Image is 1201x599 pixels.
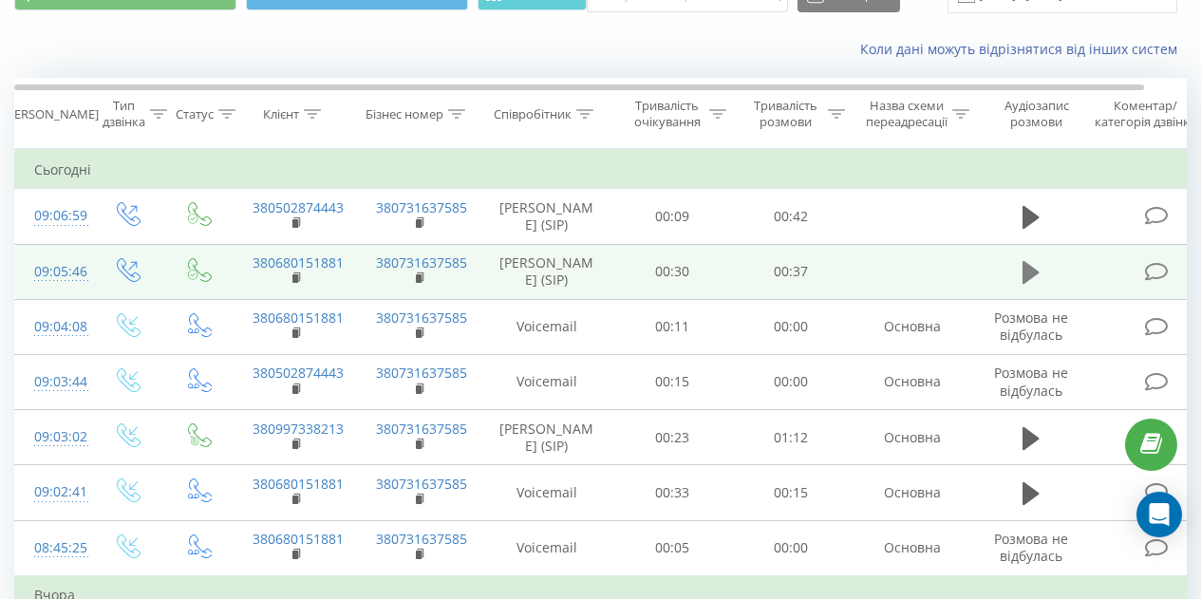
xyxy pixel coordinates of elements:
div: [PERSON_NAME] [3,106,99,122]
a: 380731637585 [376,420,467,438]
div: Аудіозапис розмови [990,98,1082,130]
td: Voicemail [480,299,613,354]
td: 00:00 [732,354,851,409]
td: 00:00 [732,299,851,354]
a: 380502874443 [253,364,344,382]
td: 00:33 [613,465,732,520]
td: Основна [851,354,974,409]
div: 09:03:44 [34,364,72,401]
a: 380731637585 [376,198,467,216]
div: Тип дзвінка [103,98,145,130]
span: Розмова не відбулась [994,309,1068,344]
a: Коли дані можуть відрізнятися вiд інших систем [860,40,1187,58]
a: 380680151881 [253,530,344,548]
div: Бізнес номер [366,106,443,122]
div: Тривалість очікування [629,98,704,130]
td: Voicemail [480,354,613,409]
td: 00:09 [613,189,732,244]
td: Основна [851,465,974,520]
a: 380680151881 [253,253,344,271]
td: [PERSON_NAME] (SIP) [480,410,613,465]
td: 00:37 [732,244,851,299]
a: 380680151881 [253,475,344,493]
div: Назва схеми переадресації [866,98,948,130]
a: 380502874443 [253,198,344,216]
td: 00:05 [613,520,732,576]
td: 00:00 [732,520,851,576]
div: 09:05:46 [34,253,72,290]
div: 09:06:59 [34,197,72,234]
a: 380731637585 [376,530,467,548]
span: Розмова не відбулась [994,364,1068,399]
a: 380731637585 [376,364,467,382]
div: 09:03:02 [34,419,72,456]
div: Статус [176,106,214,122]
div: Співробітник [494,106,572,122]
td: 00:42 [732,189,851,244]
td: Основна [851,299,974,354]
a: 380997338213 [253,420,344,438]
div: 09:04:08 [34,309,72,346]
span: Розмова не відбулась [994,530,1068,565]
div: Open Intercom Messenger [1136,492,1182,537]
td: [PERSON_NAME] (SIP) [480,244,613,299]
td: Voicemail [480,520,613,576]
a: 380731637585 [376,475,467,493]
div: Коментар/категорія дзвінка [1090,98,1201,130]
td: 00:15 [613,354,732,409]
a: 380680151881 [253,309,344,327]
div: Клієнт [263,106,299,122]
td: 01:12 [732,410,851,465]
td: 00:30 [613,244,732,299]
a: 380731637585 [376,253,467,271]
div: Тривалість розмови [748,98,823,130]
div: 09:02:41 [34,474,72,511]
td: 00:11 [613,299,732,354]
td: 00:15 [732,465,851,520]
td: Основна [851,410,974,465]
td: Основна [851,520,974,576]
a: 380731637585 [376,309,467,327]
td: [PERSON_NAME] (SIP) [480,189,613,244]
td: 00:23 [613,410,732,465]
td: Voicemail [480,465,613,520]
div: 08:45:25 [34,530,72,567]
